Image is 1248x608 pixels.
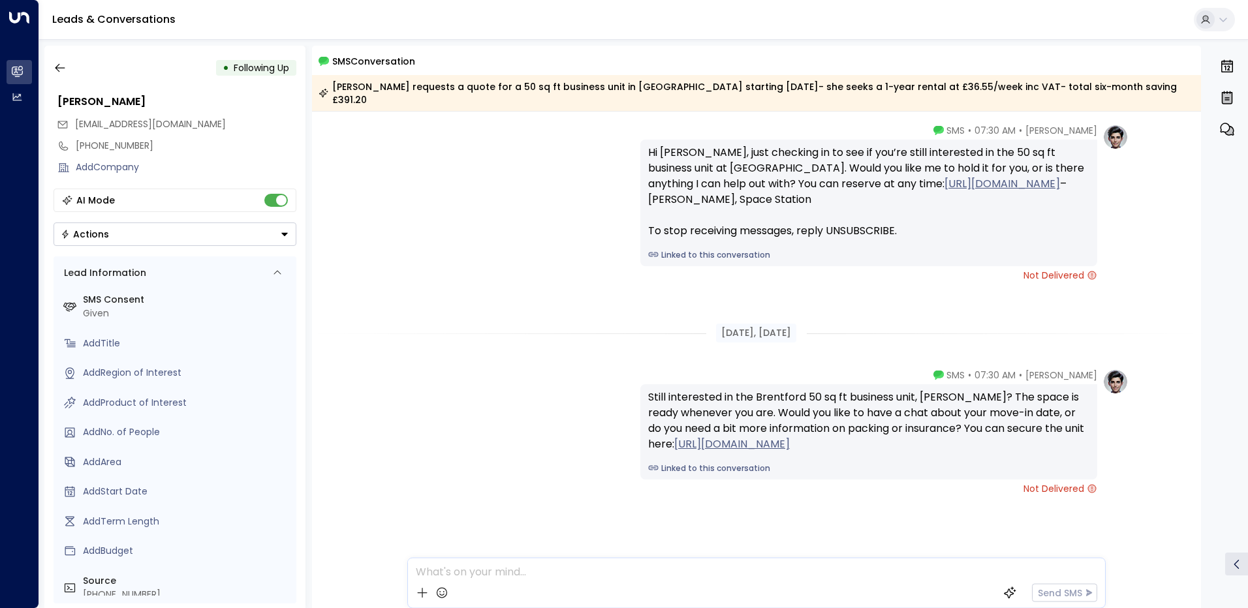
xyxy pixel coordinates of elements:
[54,222,296,246] div: Button group with a nested menu
[83,455,291,469] div: AddArea
[1025,369,1097,382] span: [PERSON_NAME]
[76,194,115,207] div: AI Mode
[1019,369,1022,382] span: •
[1102,124,1129,150] img: profile-logo.png
[83,307,291,320] div: Given
[83,425,291,439] div: AddNo. of People
[83,588,291,601] div: [PHONE_NUMBER]
[61,228,109,240] div: Actions
[76,139,296,153] div: [PHONE_NUMBER]
[332,53,415,68] span: SMS Conversation
[75,117,226,130] span: [EMAIL_ADDRESS][DOMAIN_NAME]
[75,117,226,131] span: radacoffeeshop@hotmail.com
[83,485,291,498] div: AddStart Date
[83,574,291,588] label: Source
[975,369,1016,382] span: 07:30 AM
[648,463,1089,474] a: Linked to this conversation
[1023,269,1097,282] span: Not Delivered
[76,160,296,174] div: AddCompany
[319,80,1194,106] div: [PERSON_NAME] requests a quote for a 50 sq ft business unit in [GEOGRAPHIC_DATA] starting [DATE]-...
[946,124,965,137] span: SMS
[1019,124,1022,137] span: •
[234,61,289,74] span: Following Up
[83,515,291,528] div: AddTerm Length
[648,145,1089,239] div: Hi [PERSON_NAME], just checking in to see if you’re still interested in the 50 sq ft business uni...
[83,293,291,307] label: SMS Consent
[1102,369,1129,395] img: profile-logo.png
[968,369,971,382] span: •
[944,176,1060,192] a: [URL][DOMAIN_NAME]
[83,544,291,558] div: AddBudget
[83,337,291,350] div: AddTitle
[716,324,796,342] div: [DATE], [DATE]
[1023,482,1097,495] span: Not Delivered
[648,249,1089,261] a: Linked to this conversation
[52,12,176,27] a: Leads & Conversations
[1025,124,1097,137] span: [PERSON_NAME]
[648,389,1089,452] div: Still interested in the Brentford 50 sq ft business unit, [PERSON_NAME]? The space is ready whene...
[54,222,296,246] button: Actions
[223,56,229,80] div: •
[59,266,146,280] div: Lead Information
[674,436,790,452] a: [URL][DOMAIN_NAME]
[968,124,971,137] span: •
[57,94,296,110] div: [PERSON_NAME]
[83,396,291,410] div: AddProduct of Interest
[946,369,965,382] span: SMS
[83,366,291,380] div: AddRegion of Interest
[975,124,1016,137] span: 07:30 AM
